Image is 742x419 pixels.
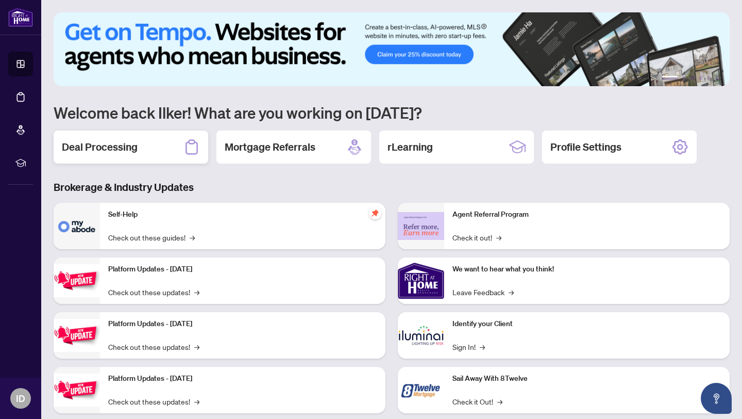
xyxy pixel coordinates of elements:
span: → [194,396,199,407]
h2: rLearning [387,140,433,154]
p: Agent Referral Program [452,209,721,220]
p: Platform Updates - [DATE] [108,318,377,330]
img: Platform Updates - July 8, 2025 [54,319,100,351]
p: Identify your Client [452,318,721,330]
span: → [509,286,514,298]
p: Platform Updates - [DATE] [108,264,377,275]
span: → [497,396,502,407]
a: Sign In!→ [452,341,485,352]
a: Check out these guides!→ [108,232,195,243]
button: Open asap [701,383,732,414]
p: Self-Help [108,209,377,220]
span: → [194,341,199,352]
img: Agent Referral Program [398,212,444,240]
a: Check out these updates!→ [108,286,199,298]
button: 1 [662,76,678,80]
img: Sail Away With 8Twelve [398,367,444,413]
img: We want to hear what you think! [398,257,444,304]
img: Self-Help [54,203,100,249]
p: Platform Updates - [DATE] [108,373,377,384]
h1: Welcome back Ilker! What are you working on [DATE]? [54,103,730,122]
button: 5 [707,76,711,80]
span: → [496,232,501,243]
span: pushpin [369,207,381,219]
h3: Brokerage & Industry Updates [54,180,730,195]
button: 4 [699,76,703,80]
h2: Deal Processing [62,140,138,154]
a: Check out these updates!→ [108,341,199,352]
a: Check out these updates!→ [108,396,199,407]
h2: Mortgage Referrals [225,140,315,154]
img: logo [8,8,33,27]
button: 2 [682,76,686,80]
button: 6 [715,76,719,80]
p: Sail Away With 8Twelve [452,373,721,384]
p: We want to hear what you think! [452,264,721,275]
button: 3 [690,76,695,80]
span: → [480,341,485,352]
img: Slide 0 [54,12,730,86]
a: Leave Feedback→ [452,286,514,298]
span: ID [16,391,25,406]
a: Check it out!→ [452,232,501,243]
a: Check it Out!→ [452,396,502,407]
img: Platform Updates - July 21, 2025 [54,264,100,297]
h2: Profile Settings [550,140,621,154]
img: Platform Updates - June 23, 2025 [54,374,100,406]
span: → [190,232,195,243]
span: → [194,286,199,298]
img: Identify your Client [398,312,444,359]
